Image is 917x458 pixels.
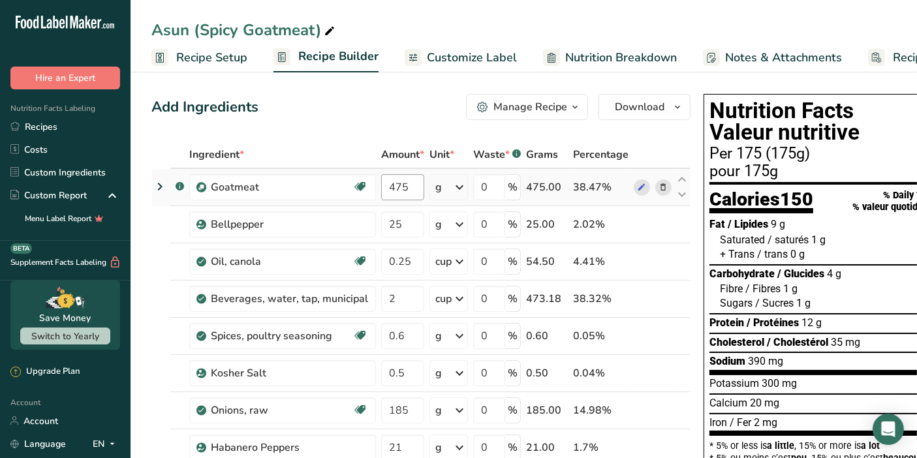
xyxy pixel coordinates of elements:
[709,377,759,389] span: Potassium
[709,416,727,429] span: Iron
[573,403,629,418] div: 14.98%
[709,316,744,329] span: Protein
[435,365,442,381] div: g
[10,433,66,455] a: Language
[615,99,664,115] span: Download
[526,147,558,162] span: Grams
[543,43,677,72] a: Nutrition Breakdown
[526,291,568,307] div: 473.18
[573,440,629,455] div: 1.7%
[211,179,352,195] div: Goatmeat
[151,97,258,118] div: Add Ingredients
[861,440,880,451] span: a lot
[10,365,80,378] div: Upgrade Plan
[573,328,629,344] div: 0.05%
[526,179,568,195] div: 475.00
[435,403,442,418] div: g
[709,218,725,230] span: Fat
[755,297,794,309] span: / Sucres
[709,355,745,367] span: Sodium
[151,43,247,72] a: Recipe Setup
[273,42,379,73] a: Recipe Builder
[211,328,352,344] div: Spices, poultry seasoning
[435,179,442,195] div: g
[768,234,809,246] span: / saturés
[10,189,87,202] div: Custom Report
[10,67,120,89] button: Hire an Expert
[762,377,797,389] span: 300 mg
[703,43,842,72] a: Notes & Attachments
[748,355,783,367] span: 390 mg
[598,94,691,120] button: Download
[211,365,368,381] div: Kosher Salt
[720,234,765,246] span: Saturated
[211,440,368,455] div: Habanero Peppers
[435,440,442,455] div: g
[745,282,781,295] span: / Fibres
[767,336,828,348] span: / Cholestérol
[771,218,785,230] span: 9 g
[493,99,567,115] div: Manage Recipe
[709,267,775,280] span: Carbohydrate
[747,316,799,329] span: / Protéines
[31,330,99,343] span: Switch to Yearly
[783,282,798,295] span: 1 g
[93,436,120,451] div: EN
[754,416,777,429] span: 2 mg
[573,147,629,162] span: Percentage
[211,254,352,269] div: Oil, canola
[189,147,244,162] span: Ingredient
[767,440,794,451] span: a little
[796,297,811,309] span: 1 g
[20,328,110,344] button: Switch to Yearly
[435,254,452,269] div: cup
[211,291,368,307] div: Beverages, water, tap, municipal
[429,147,454,162] span: Unit
[466,94,588,120] button: Manage Recipe
[298,48,379,65] span: Recipe Builder
[381,147,424,162] span: Amount
[435,217,442,232] div: g
[709,190,813,214] div: Calories
[10,243,32,254] div: BETA
[780,188,813,210] span: 150
[709,336,764,348] span: Cholesterol
[435,291,452,307] div: cup
[720,248,754,260] span: + Trans
[720,297,753,309] span: Sugars
[573,254,629,269] div: 4.41%
[40,311,91,325] div: Save Money
[777,267,824,280] span: / Glucides
[709,397,747,409] span: Calcium
[526,328,568,344] div: 0.60
[435,328,442,344] div: g
[405,43,517,72] a: Customize Label
[573,291,629,307] div: 38.32%
[526,254,568,269] div: 54.50
[750,397,779,409] span: 20 mg
[720,282,743,295] span: Fibre
[827,267,841,280] span: 4 g
[473,147,521,162] div: Waste
[811,234,826,246] span: 1 g
[176,49,247,67] span: Recipe Setup
[211,217,368,232] div: Bellpepper
[728,218,768,230] span: / Lipides
[801,316,822,329] span: 12 g
[730,416,751,429] span: / Fer
[873,414,904,445] div: Open Intercom Messenger
[757,248,788,260] span: / trans
[526,365,568,381] div: 0.50
[526,217,568,232] div: 25.00
[427,49,517,67] span: Customize Label
[565,49,677,67] span: Nutrition Breakdown
[526,403,568,418] div: 185.00
[573,217,629,232] div: 2.02%
[151,18,337,42] div: Asun (Spicy Goatmeat)
[725,49,842,67] span: Notes & Attachments
[573,179,629,195] div: 38.47%
[573,365,629,381] div: 0.04%
[790,248,805,260] span: 0 g
[526,440,568,455] div: 21.00
[211,403,352,418] div: Onions, raw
